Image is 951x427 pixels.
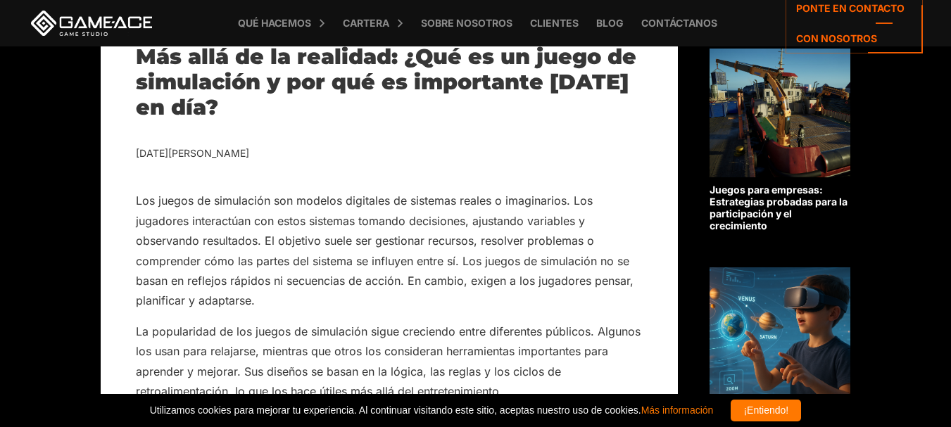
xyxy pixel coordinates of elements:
[743,404,788,416] font: ¡Entiendo!
[136,324,641,398] font: La popularidad de los juegos de simulación sigue creciendo entre diferentes públicos. Algunos los...
[421,17,512,29] font: Sobre nosotros
[596,17,624,29] font: Blog
[710,267,850,396] img: Relacionado
[136,193,634,307] font: Los juegos de simulación son modelos digitales de sistemas reales o imaginarios. Los jugadores in...
[710,49,850,231] a: Juegos para empresas: Estrategias probadas para la participación y el crecimiento
[136,147,249,159] font: [DATE][PERSON_NAME]
[641,17,717,29] font: Contáctanos
[710,49,850,177] img: Relacionado
[710,184,848,231] font: Juegos para empresas: Estrategias probadas para la participación y el crecimiento
[641,404,714,416] a: Más información
[150,404,641,416] font: Utilizamos cookies para mejorar tu experiencia. Al continuar visitando este sitio, aceptas nuestr...
[343,17,389,29] font: Cartera
[238,17,311,29] font: Qué hacemos
[136,44,636,120] font: Más allá de la realidad: ¿Qué es un juego de simulación y por qué es importante [DATE] en día?
[530,17,579,29] font: Clientes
